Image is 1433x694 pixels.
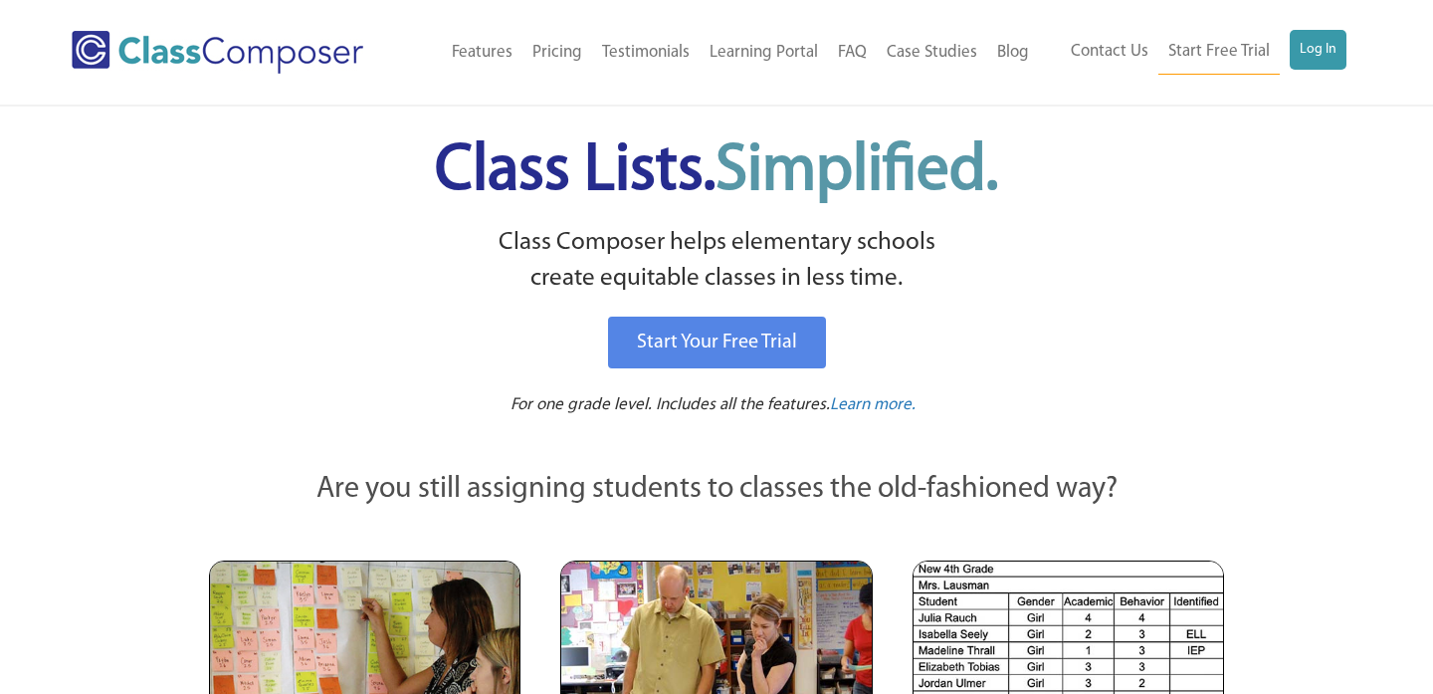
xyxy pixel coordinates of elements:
span: Class Lists. [435,139,998,204]
a: Pricing [522,31,592,75]
a: Blog [987,31,1039,75]
a: Start Free Trial [1158,30,1280,75]
span: Learn more. [830,396,916,413]
a: Start Your Free Trial [608,317,826,368]
a: Features [442,31,522,75]
span: Start Your Free Trial [637,333,797,352]
nav: Header Menu [409,31,1039,75]
a: Learning Portal [700,31,828,75]
a: Contact Us [1061,30,1158,74]
span: Simplified. [716,139,998,204]
img: Class Composer [72,31,363,74]
a: Log In [1290,30,1346,70]
a: Learn more. [830,393,916,418]
p: Class Composer helps elementary schools create equitable classes in less time. [206,225,1227,298]
span: For one grade level. Includes all the features. [511,396,830,413]
a: FAQ [828,31,877,75]
a: Testimonials [592,31,700,75]
a: Case Studies [877,31,987,75]
nav: Header Menu [1039,30,1346,75]
p: Are you still assigning students to classes the old-fashioned way? [209,468,1224,512]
